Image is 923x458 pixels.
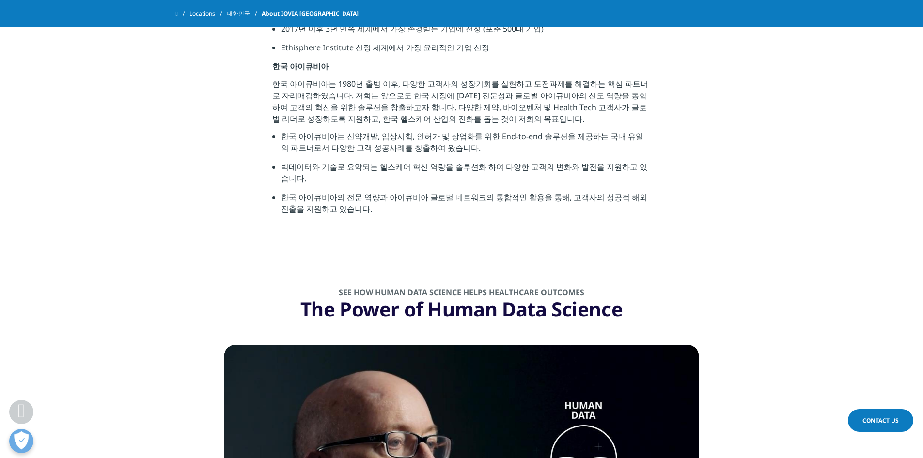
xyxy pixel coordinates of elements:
li: 한국 아이큐비아의 전문 역량과 아이큐비아 글로벌 네트워크의 통합적인 활용을 통해, 고객사의 성공적 해외진출을 지원하고 있습니다. [281,191,651,222]
a: Locations [189,5,227,22]
p: 한국 아이큐비아는 1980년 출범 이후, 다양한 고객사의 성장기회를 실현하고 도전과제를 해결하는 핵심 파트너로 자리매김하였습니다. 저희는 앞으로도 한국 시장에 [DATE] 전... [272,78,651,130]
div: See how Human Data Science helps healthcare outcomes [224,287,699,297]
li: 빅데이터와 기술로 요약되는 헬스케어 혁신 역량을 솔루션화 하여 다양한 고객의 변화와 발전을 지원하고 있습니다. [281,161,651,191]
span: Contact Us [862,416,899,425]
div: The Power of Human Data Science [224,297,699,321]
li: Ethisphere Institute 선정 세계에서 가장 윤리적인 기업 선정 [281,42,651,61]
a: Contact Us [848,409,913,432]
a: 대한민국 [227,5,262,22]
span: About IQVIA [GEOGRAPHIC_DATA] [262,5,359,22]
li: 한국 아이큐비아는 신약개발, 임상시험, 인허가 및 상업화를 위한 End-to-end 솔루션을 제공하는 국내 유일의 파트너로서 다양한 고객 성공사례를 창출하여 왔습니다. [281,130,651,161]
button: 개방형 기본 설정 [9,429,33,453]
strong: 한국 아이큐비아 [272,61,329,72]
li: 2017년 이후 3년 연속 세계에서 가장 존경받는 기업에 선정 (포춘 500대 기업) [281,23,651,42]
